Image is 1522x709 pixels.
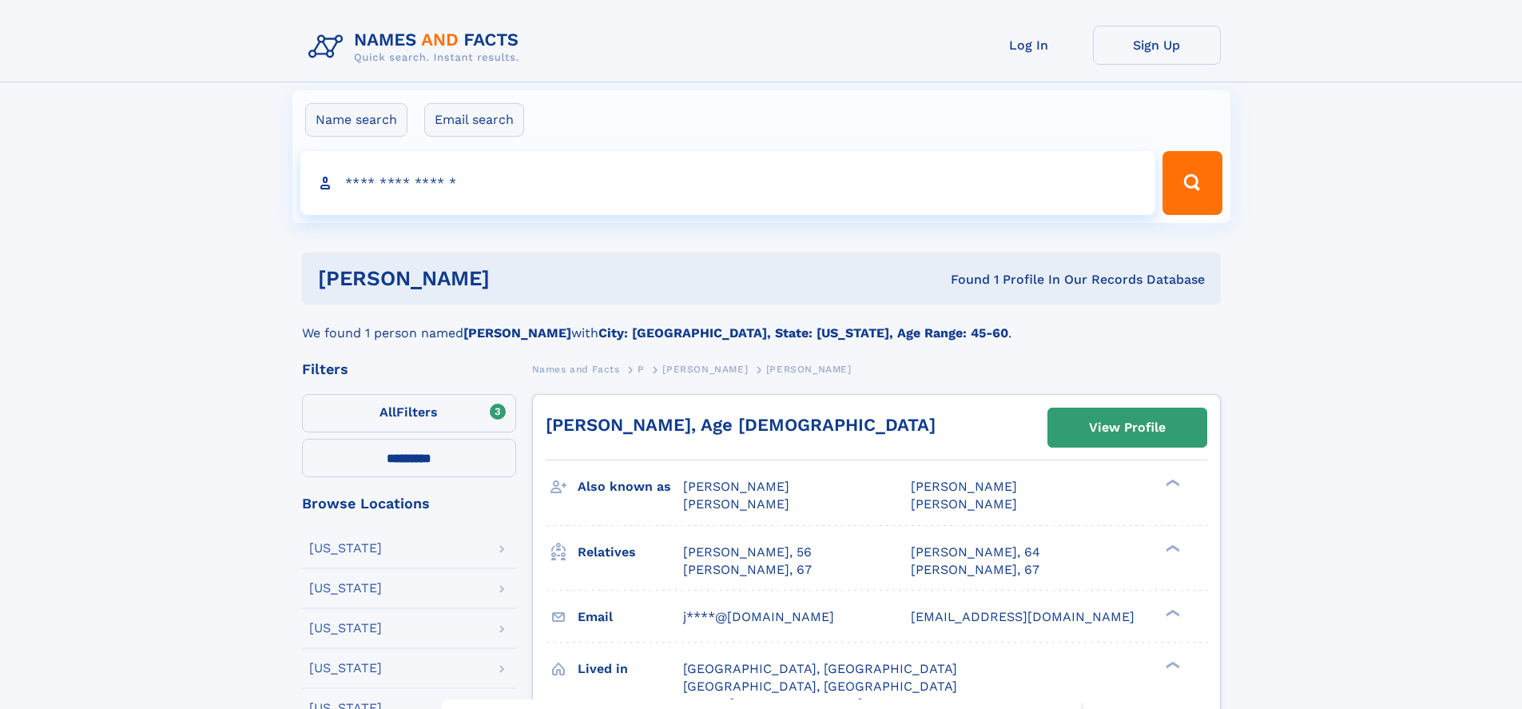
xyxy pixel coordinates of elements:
[662,364,748,375] span: [PERSON_NAME]
[766,364,852,375] span: [PERSON_NAME]
[1162,607,1181,618] div: ❯
[302,26,532,69] img: Logo Names and Facts
[578,539,683,566] h3: Relatives
[318,269,721,289] h1: [PERSON_NAME]
[302,394,516,432] label: Filters
[965,26,1093,65] a: Log In
[598,325,1008,341] b: City: [GEOGRAPHIC_DATA], State: [US_STATE], Age Range: 45-60
[424,103,524,137] label: Email search
[1162,659,1181,670] div: ❯
[683,496,789,512] span: [PERSON_NAME]
[302,496,516,511] div: Browse Locations
[309,582,382,595] div: [US_STATE]
[309,542,382,555] div: [US_STATE]
[683,561,812,579] a: [PERSON_NAME], 67
[532,359,620,379] a: Names and Facts
[911,544,1040,561] a: [PERSON_NAME], 64
[662,359,748,379] a: [PERSON_NAME]
[911,561,1039,579] a: [PERSON_NAME], 67
[302,362,516,376] div: Filters
[309,622,382,635] div: [US_STATE]
[683,479,789,494] span: [PERSON_NAME]
[638,364,645,375] span: P
[683,544,812,561] a: [PERSON_NAME], 56
[578,603,683,631] h3: Email
[683,661,957,676] span: [GEOGRAPHIC_DATA], [GEOGRAPHIC_DATA]
[911,609,1135,624] span: [EMAIL_ADDRESS][DOMAIN_NAME]
[546,415,936,435] a: [PERSON_NAME], Age [DEMOGRAPHIC_DATA]
[1089,409,1166,446] div: View Profile
[911,496,1017,512] span: [PERSON_NAME]
[720,271,1205,289] div: Found 1 Profile In Our Records Database
[463,325,571,341] b: [PERSON_NAME]
[911,479,1017,494] span: [PERSON_NAME]
[380,404,396,420] span: All
[300,151,1156,215] input: search input
[683,679,957,694] span: [GEOGRAPHIC_DATA], [GEOGRAPHIC_DATA]
[578,655,683,683] h3: Lived in
[309,662,382,675] div: [US_STATE]
[302,305,1221,343] div: We found 1 person named with .
[578,473,683,500] h3: Also known as
[1162,543,1181,553] div: ❯
[1162,151,1222,215] button: Search Button
[1048,408,1206,447] a: View Profile
[1162,478,1181,488] div: ❯
[638,359,645,379] a: P
[305,103,407,137] label: Name search
[1093,26,1221,65] a: Sign Up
